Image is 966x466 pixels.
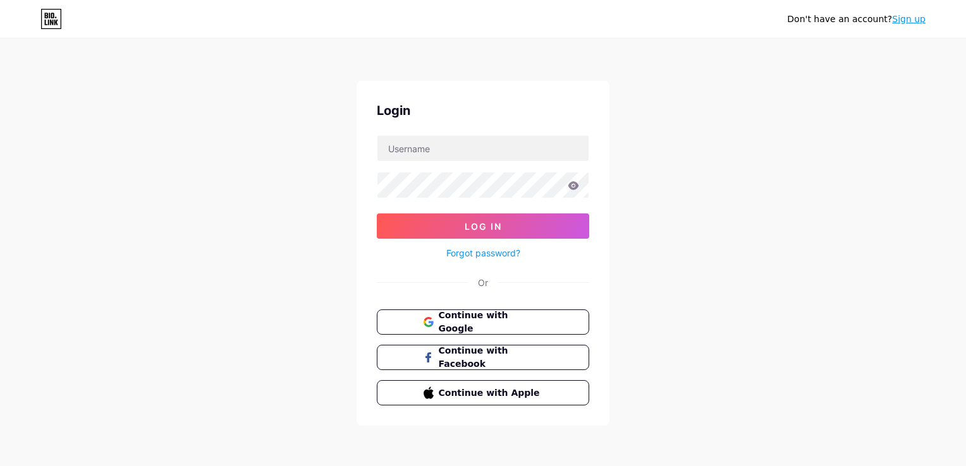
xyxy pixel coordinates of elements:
[377,213,589,239] button: Log In
[377,345,589,370] button: Continue with Facebook
[892,14,926,24] a: Sign up
[439,386,543,400] span: Continue with Apple
[439,344,543,371] span: Continue with Facebook
[465,221,502,232] span: Log In
[377,380,589,405] button: Continue with Apple
[439,309,543,335] span: Continue with Google
[787,13,926,26] div: Don't have an account?
[478,276,488,289] div: Or
[446,246,520,260] a: Forgot password?
[377,309,589,335] button: Continue with Google
[377,136,589,161] input: Username
[377,101,589,120] div: Login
